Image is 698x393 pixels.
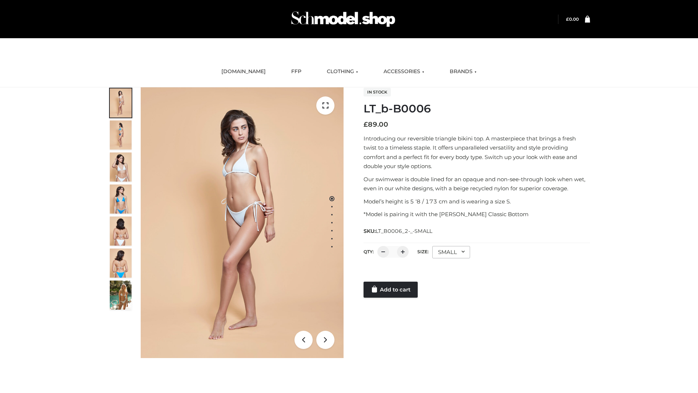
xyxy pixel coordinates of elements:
[286,64,307,80] a: FFP
[364,120,368,128] span: £
[110,281,132,310] img: Arieltop_CloudNine_AzureSky2.jpg
[289,5,398,33] img: Schmodel Admin 964
[364,102,590,115] h1: LT_b-B0006
[364,120,388,128] bdi: 89.00
[364,249,374,254] label: QTY:
[110,184,132,214] img: ArielClassicBikiniTop_CloudNine_AzureSky_OW114ECO_4-scaled.jpg
[110,217,132,246] img: ArielClassicBikiniTop_CloudNine_AzureSky_OW114ECO_7-scaled.jpg
[110,88,132,118] img: ArielClassicBikiniTop_CloudNine_AzureSky_OW114ECO_1-scaled.jpg
[566,16,569,22] span: £
[364,88,391,96] span: In stock
[364,210,590,219] p: *Model is pairing it with the [PERSON_NAME] Classic Bottom
[364,197,590,206] p: Model’s height is 5 ‘8 / 173 cm and is wearing a size S.
[376,228,432,234] span: LT_B0006_2-_-SMALL
[378,64,430,80] a: ACCESSORIES
[216,64,271,80] a: [DOMAIN_NAME]
[444,64,482,80] a: BRANDS
[110,120,132,150] img: ArielClassicBikiniTop_CloudNine_AzureSky_OW114ECO_2-scaled.jpg
[364,134,590,171] p: Introducing our reversible triangle bikini top. A masterpiece that brings a fresh twist to a time...
[110,152,132,182] img: ArielClassicBikiniTop_CloudNine_AzureSky_OW114ECO_3-scaled.jpg
[432,246,470,258] div: SMALL
[566,16,579,22] a: £0.00
[417,249,429,254] label: Size:
[566,16,579,22] bdi: 0.00
[364,175,590,193] p: Our swimwear is double lined for an opaque and non-see-through look when wet, even in our white d...
[364,227,433,235] span: SKU:
[321,64,364,80] a: CLOTHING
[364,282,418,298] a: Add to cart
[141,87,344,358] img: ArielClassicBikiniTop_CloudNine_AzureSky_OW114ECO_1
[110,249,132,278] img: ArielClassicBikiniTop_CloudNine_AzureSky_OW114ECO_8-scaled.jpg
